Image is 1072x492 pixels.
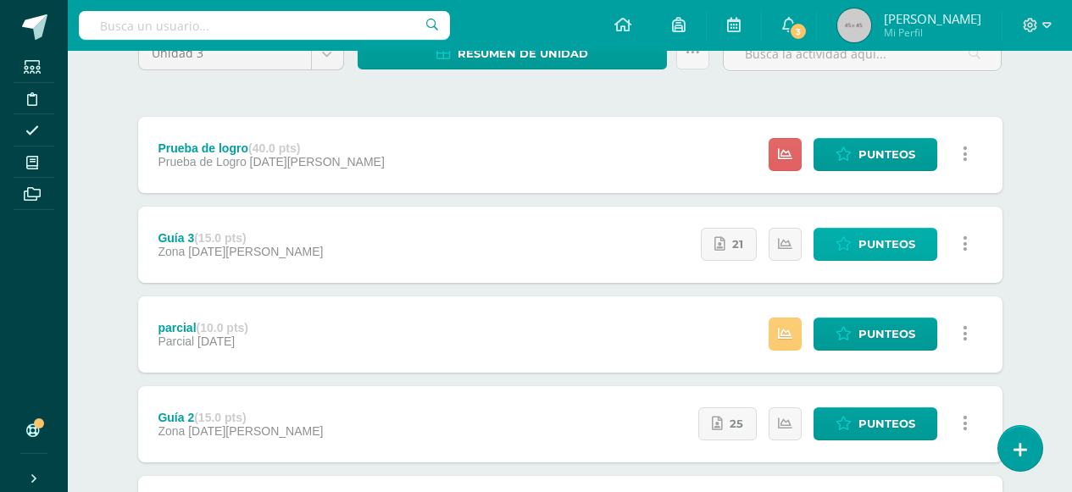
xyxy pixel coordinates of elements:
strong: (40.0 pts) [248,141,300,155]
span: Punteos [858,229,915,260]
a: Resumen de unidad [358,36,668,69]
div: parcial [158,321,248,334]
input: Busca un usuario... [79,11,450,40]
a: 21 [701,228,757,261]
div: Prueba de logro [158,141,384,155]
span: Punteos [858,408,915,439]
strong: (10.0 pts) [197,321,248,334]
span: Zona [158,424,185,438]
img: 45x45 [837,8,871,42]
span: Zona [158,245,185,258]
span: Mi Perfil [884,25,981,40]
a: 25 [698,407,757,440]
span: [PERSON_NAME] [884,10,981,27]
a: Punteos [814,318,937,351]
span: [DATE][PERSON_NAME] [188,245,323,258]
a: Unidad 3 [139,37,343,69]
span: Resumen de unidad [458,38,588,69]
strong: (15.0 pts) [194,231,246,245]
span: Prueba de Logro [158,155,246,169]
span: 25 [730,408,743,439]
span: Parcial [158,334,194,348]
strong: (15.0 pts) [194,411,246,424]
span: [DATE] [197,334,235,348]
a: Punteos [814,138,937,171]
a: Punteos [814,228,937,261]
span: 21 [732,229,743,260]
span: [DATE][PERSON_NAME] [250,155,385,169]
span: Unidad 3 [152,37,298,69]
div: Guía 2 [158,411,323,424]
span: Punteos [858,318,915,350]
span: [DATE][PERSON_NAME] [188,424,323,438]
div: Guía 3 [158,231,323,245]
span: 3 [789,22,808,41]
span: Punteos [858,139,915,170]
input: Busca la actividad aquí... [724,37,1001,70]
a: Punteos [814,407,937,440]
